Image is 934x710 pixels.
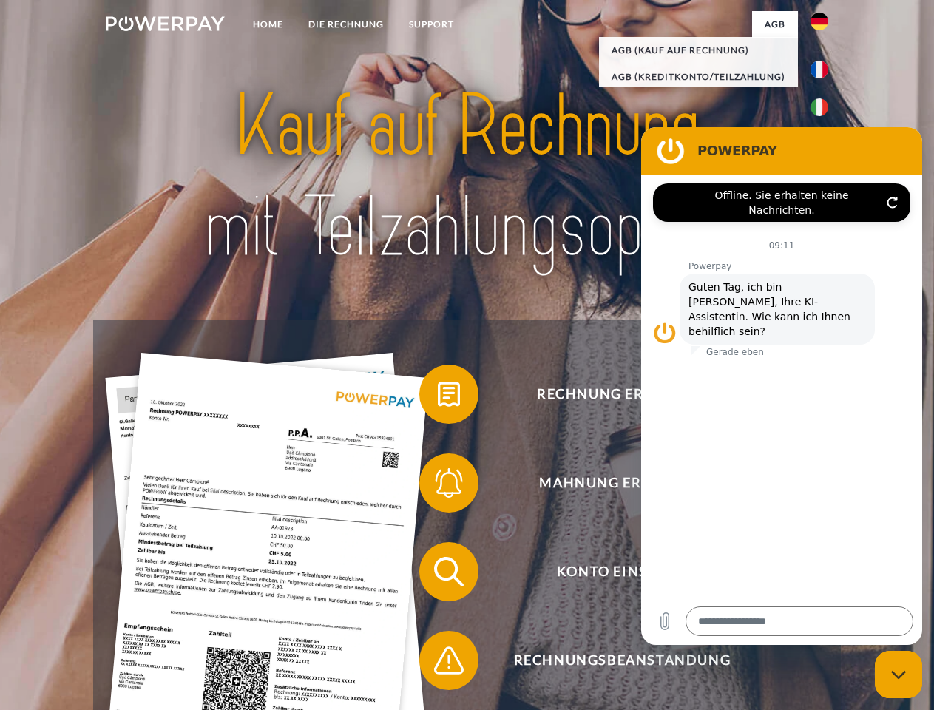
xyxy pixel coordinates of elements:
a: AGB (Kauf auf Rechnung) [599,37,798,64]
iframe: Schaltfläche zum Öffnen des Messaging-Fensters; Konversation läuft [875,651,922,698]
a: DIE RECHNUNG [296,11,396,38]
a: agb [752,11,798,38]
a: SUPPORT [396,11,467,38]
img: qb_bell.svg [430,464,467,501]
img: qb_search.svg [430,553,467,590]
iframe: Messaging-Fenster [641,127,922,645]
img: it [811,98,828,116]
span: Konto einsehen [441,542,803,601]
img: qb_warning.svg [430,642,467,679]
button: Rechnung erhalten? [419,365,804,424]
button: Mahnung erhalten? [419,453,804,513]
img: de [811,13,828,30]
img: qb_bill.svg [430,376,467,413]
span: Rechnungsbeanstandung [441,631,803,690]
span: Rechnung erhalten? [441,365,803,424]
a: AGB (Kreditkonto/Teilzahlung) [599,64,798,90]
span: Mahnung erhalten? [441,453,803,513]
img: title-powerpay_de.svg [141,71,793,283]
img: fr [811,61,828,78]
a: Home [240,11,296,38]
button: Rechnungsbeanstandung [419,631,804,690]
img: logo-powerpay-white.svg [106,16,225,31]
button: Konto einsehen [419,542,804,601]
